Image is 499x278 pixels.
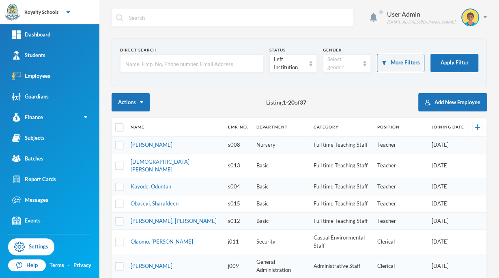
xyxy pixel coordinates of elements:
td: Teacher [373,178,428,195]
div: Select gender [327,56,359,71]
div: Messages [12,196,48,204]
td: j011 [224,230,252,254]
td: s004 [224,178,252,195]
td: Basic [252,195,310,213]
td: [DATE] [428,178,468,195]
img: STUDENT [462,9,478,26]
td: Teacher [373,212,428,230]
a: [PERSON_NAME], [PERSON_NAME] [131,218,217,224]
div: Subjects [12,134,45,142]
img: logo [4,4,21,21]
div: Guardians [12,92,49,101]
a: Privacy [73,261,91,269]
td: Clerical [373,230,428,254]
div: Report Cards [12,175,56,184]
td: Basic [252,178,310,195]
td: Full time Teaching Staff [310,137,373,154]
td: [DATE] [428,230,468,254]
div: Events [12,216,41,225]
img: search [116,14,123,21]
a: Help [8,259,46,272]
b: 1 [283,99,286,106]
a: Olaomo, [PERSON_NAME] [131,238,193,245]
button: Add New Employee [418,93,487,111]
a: Kayode, Oduntan [131,183,171,190]
img: + [475,124,480,130]
div: Direct Search [120,47,263,53]
td: Nursery [252,137,310,154]
th: Joining Date [428,118,468,137]
button: More Filters [377,54,425,72]
td: [DATE] [428,212,468,230]
td: Full time Teaching Staff [310,212,373,230]
div: · [68,261,70,269]
th: Category [310,118,373,137]
td: s008 [224,137,252,154]
span: Listing - of [266,98,306,107]
a: [DEMOGRAPHIC_DATA][PERSON_NAME] [131,158,189,173]
div: Gender [323,47,371,53]
div: Status [269,47,317,53]
b: 37 [300,99,306,106]
td: [DATE] [428,195,468,213]
td: [DATE] [428,154,468,178]
td: [DATE] [428,137,468,154]
div: Royalty Schools [24,9,58,16]
th: Name [127,118,224,137]
td: Security [252,230,310,254]
div: Finance [12,113,43,122]
div: Dashboard [12,30,50,39]
td: s013 [224,154,252,178]
a: [PERSON_NAME] [131,141,172,148]
a: Terms [49,261,64,269]
button: Apply Filter [430,54,478,72]
b: 20 [288,99,295,106]
div: Left Institution [274,56,305,71]
td: Full time Teaching Staff [310,178,373,195]
button: Actions [112,93,150,111]
div: User Admin [387,9,455,19]
a: Settings [8,238,54,255]
a: Obaseyi, Sharafdeen [131,200,179,207]
td: Basic [252,154,310,178]
td: Casual Environmental Staff [310,230,373,254]
div: Employees [12,72,50,80]
td: Teacher [373,154,428,178]
div: [EMAIL_ADDRESS][DOMAIN_NAME] [387,19,455,25]
td: Teacher [373,195,428,213]
th: Department [252,118,310,137]
td: Full time Teaching Staff [310,195,373,213]
input: Name, Emp. No, Phone number, Email Address [125,55,259,73]
div: Batches [12,154,43,163]
td: Teacher [373,137,428,154]
th: Position [373,118,428,137]
td: s012 [224,212,252,230]
td: s015 [224,195,252,213]
th: Emp. No. [224,118,252,137]
td: Full time Teaching Staff [310,154,373,178]
td: Basic [252,212,310,230]
a: [PERSON_NAME] [131,263,172,269]
div: Students [12,51,45,60]
input: Search [128,9,349,27]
